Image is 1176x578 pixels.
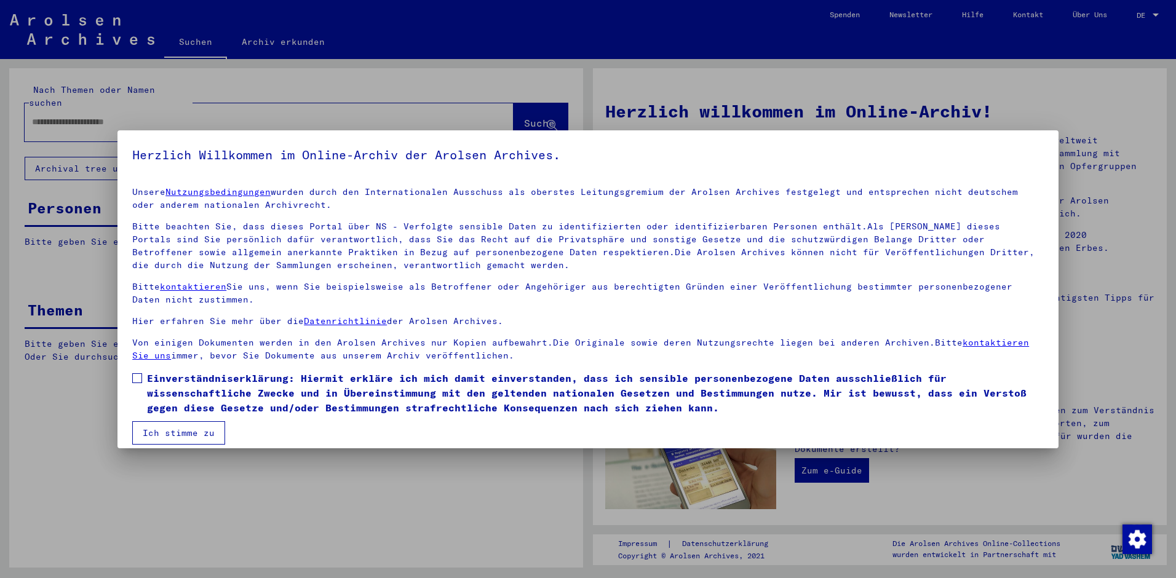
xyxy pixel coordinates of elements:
[132,336,1044,362] p: Von einigen Dokumenten werden in den Arolsen Archives nur Kopien aufbewahrt.Die Originale sowie d...
[132,220,1044,272] p: Bitte beachten Sie, dass dieses Portal über NS - Verfolgte sensible Daten zu identifizierten oder...
[1122,525,1152,554] img: Zustimmung ändern
[147,371,1044,415] span: Einverständniserklärung: Hiermit erkläre ich mich damit einverstanden, dass ich sensible personen...
[132,186,1044,212] p: Unsere wurden durch den Internationalen Ausschuss als oberstes Leitungsgremium der Arolsen Archiv...
[160,281,226,292] a: kontaktieren
[132,337,1029,361] a: kontaktieren Sie uns
[165,186,271,197] a: Nutzungsbedingungen
[132,421,225,445] button: Ich stimme zu
[132,145,1044,165] h5: Herzlich Willkommen im Online-Archiv der Arolsen Archives.
[132,280,1044,306] p: Bitte Sie uns, wenn Sie beispielsweise als Betroffener oder Angehöriger aus berechtigten Gründen ...
[304,315,387,327] a: Datenrichtlinie
[132,315,1044,328] p: Hier erfahren Sie mehr über die der Arolsen Archives.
